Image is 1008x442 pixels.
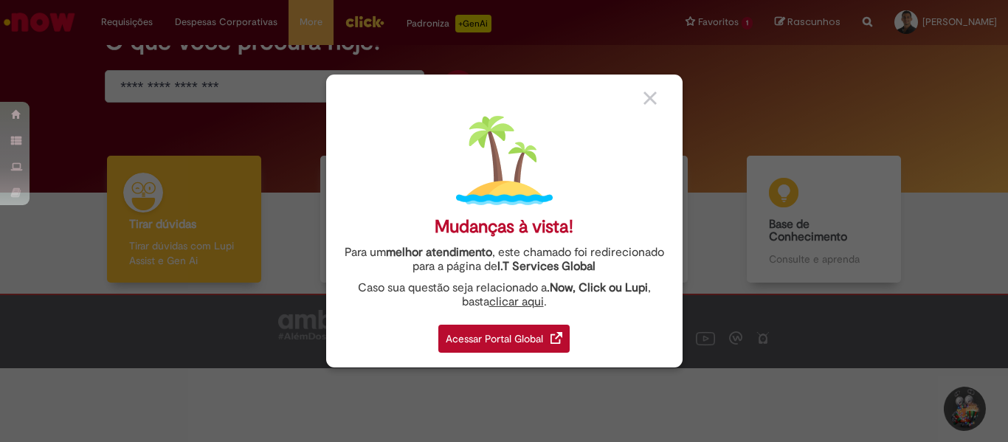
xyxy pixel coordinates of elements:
[337,281,672,309] div: Caso sua questão seja relacionado a , basta .
[489,286,544,309] a: clicar aqui
[438,317,570,353] a: Acessar Portal Global
[337,246,672,274] div: Para um , este chamado foi redirecionado para a página de
[435,216,573,238] div: Mudanças à vista!
[438,325,570,353] div: Acessar Portal Global
[386,245,492,260] strong: melhor atendimento
[497,251,596,274] a: I.T Services Global
[456,112,553,209] img: island.png
[550,332,562,344] img: redirect_link.png
[547,280,648,295] strong: .Now, Click ou Lupi
[643,91,657,105] img: close_button_grey.png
